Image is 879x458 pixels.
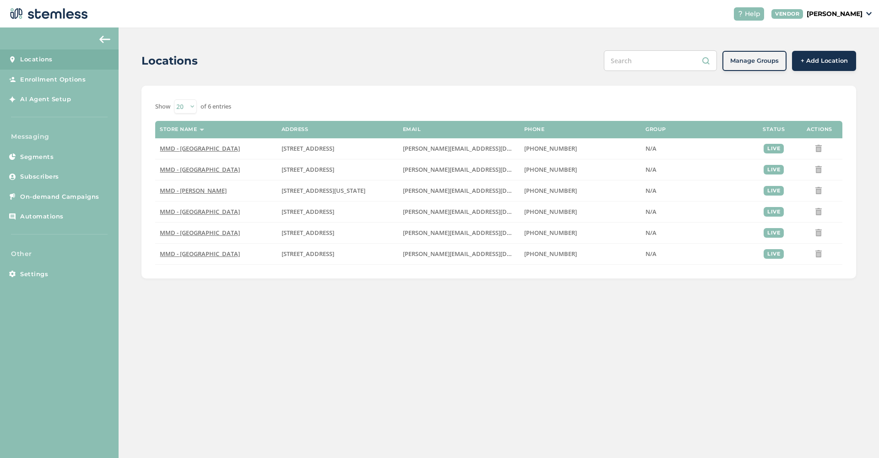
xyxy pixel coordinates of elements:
[403,207,549,216] span: [PERSON_NAME][EMAIL_ADDRESS][DOMAIN_NAME]
[160,187,272,195] label: MMD - Marina Del Rey
[160,229,240,237] span: MMD - [GEOGRAPHIC_DATA]
[282,165,334,174] span: [STREET_ADDRESS]
[282,187,394,195] label: 13356 Washington Boulevard
[764,207,784,217] div: live
[99,36,110,43] img: icon-arrow-back-accent-c549486e.svg
[771,9,803,19] div: VENDOR
[160,145,272,153] label: MMD - Jersey City
[524,208,636,216] label: (818) 439-8484
[524,144,577,153] span: [PHONE_NUMBER]
[722,51,787,71] button: Manage Groups
[155,102,170,111] label: Show
[282,126,309,132] label: Address
[282,229,334,237] span: [STREET_ADDRESS]
[20,192,99,202] span: On-demand Campaigns
[282,250,334,258] span: [STREET_ADDRESS]
[764,165,784,174] div: live
[866,12,872,16] img: icon_down-arrow-small-66adaf34.svg
[7,5,88,23] img: logo-dark-0685b13c.svg
[282,186,365,195] span: [STREET_ADDRESS][US_STATE]
[282,250,394,258] label: 1764 Broadway
[764,144,784,153] div: live
[282,208,394,216] label: 4720 Vineland Avenue
[20,212,64,221] span: Automations
[524,207,577,216] span: [PHONE_NUMBER]
[20,95,71,104] span: AI Agent Setup
[160,207,240,216] span: MMD - [GEOGRAPHIC_DATA]
[403,126,421,132] label: Email
[141,53,198,69] h2: Locations
[604,50,717,71] input: Search
[403,208,515,216] label: ilana.d@mmdshops.com
[282,166,394,174] label: 1515 North Cahuenga Boulevard
[524,187,636,195] label: (818) 439-8484
[524,166,636,174] label: (818) 439-8484
[20,172,59,181] span: Subscribers
[807,9,863,19] p: [PERSON_NAME]
[403,229,515,237] label: ilana.d@mmdshops.com
[200,129,204,131] img: icon-sort-1e1d7615.svg
[524,145,636,153] label: (818) 439-8484
[403,144,549,153] span: [PERSON_NAME][EMAIL_ADDRESS][DOMAIN_NAME]
[403,187,515,195] label: ilana.d@mmdshops.com
[646,187,746,195] label: N/A
[20,75,86,84] span: Enrollment Options
[403,250,549,258] span: [PERSON_NAME][EMAIL_ADDRESS][DOMAIN_NAME]
[524,229,636,237] label: (818) 439-8484
[646,250,746,258] label: N/A
[646,229,746,237] label: N/A
[833,414,879,458] iframe: Chat Widget
[792,51,856,71] button: + Add Location
[646,166,746,174] label: N/A
[201,102,231,111] label: of 6 entries
[524,165,577,174] span: [PHONE_NUMBER]
[646,145,746,153] label: N/A
[524,186,577,195] span: [PHONE_NUMBER]
[403,229,549,237] span: [PERSON_NAME][EMAIL_ADDRESS][DOMAIN_NAME]
[524,126,545,132] label: Phone
[801,56,848,65] span: + Add Location
[403,186,549,195] span: [PERSON_NAME][EMAIL_ADDRESS][DOMAIN_NAME]
[160,126,197,132] label: Store name
[764,186,784,196] div: live
[282,145,394,153] label: 655 Newark Avenue
[403,166,515,174] label: ilana.d@mmdshops.com
[20,153,54,162] span: Segments
[764,249,784,259] div: live
[646,208,746,216] label: N/A
[764,228,784,238] div: live
[524,250,636,258] label: (818) 439-8484
[730,56,779,65] span: Manage Groups
[763,126,785,132] label: Status
[797,121,842,138] th: Actions
[282,229,394,237] label: 1901 Atlantic Avenue
[160,250,240,258] span: MMD - [GEOGRAPHIC_DATA]
[524,250,577,258] span: [PHONE_NUMBER]
[160,166,272,174] label: MMD - Hollywood
[282,144,334,153] span: [STREET_ADDRESS]
[160,165,240,174] span: MMD - [GEOGRAPHIC_DATA]
[403,165,549,174] span: [PERSON_NAME][EMAIL_ADDRESS][DOMAIN_NAME]
[524,229,577,237] span: [PHONE_NUMBER]
[20,270,48,279] span: Settings
[282,207,334,216] span: [STREET_ADDRESS]
[20,55,53,64] span: Locations
[160,144,240,153] span: MMD - [GEOGRAPHIC_DATA]
[160,208,272,216] label: MMD - North Hollywood
[403,250,515,258] label: ilana.d@mmdshops.com
[738,11,743,16] img: icon-help-white-03924b79.svg
[403,145,515,153] label: ilana.d@mmdshops.com
[160,186,227,195] span: MMD - [PERSON_NAME]
[745,9,760,19] span: Help
[160,229,272,237] label: MMD - Long Beach
[646,126,666,132] label: Group
[160,250,272,258] label: MMD - Redwood City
